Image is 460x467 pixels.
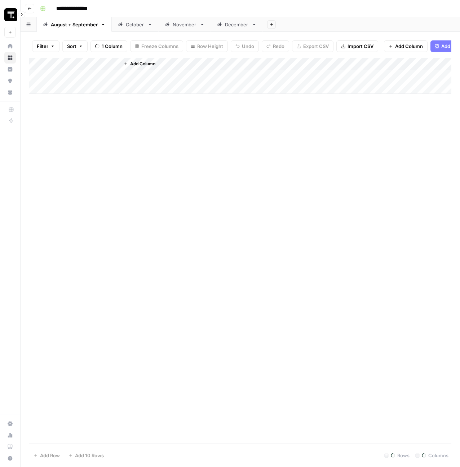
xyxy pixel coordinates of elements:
button: Add Row [29,450,64,461]
span: Add Column [395,43,423,50]
span: Export CSV [303,43,329,50]
span: Redo [273,43,284,50]
button: Import CSV [336,40,378,52]
a: Browse [4,52,16,64]
button: Undo [231,40,259,52]
div: December [225,21,249,28]
button: 1 Column [90,40,127,52]
span: Filter [37,43,48,50]
button: Export CSV [292,40,333,52]
a: Usage [4,429,16,441]
a: Settings [4,418,16,429]
div: November [173,21,197,28]
span: Add 10 Rows [75,452,104,459]
a: Learning Hub [4,441,16,453]
a: December [211,17,263,32]
a: Your Data [4,87,16,98]
a: Insights [4,64,16,75]
div: Rows [381,450,412,461]
button: Add 10 Rows [64,450,108,461]
span: Import CSV [348,43,373,50]
span: Add Row [40,452,60,459]
span: 1 Column [102,43,123,50]
span: Row Height [197,43,223,50]
button: Help + Support [4,453,16,464]
button: Sort [62,40,88,52]
span: Sort [67,43,76,50]
button: Workspace: Thoughtspot [4,6,16,24]
button: Redo [262,40,289,52]
button: Freeze Columns [130,40,183,52]
a: November [159,17,211,32]
span: Freeze Columns [141,43,178,50]
button: Add Column [121,59,158,69]
a: October [112,17,159,32]
span: Undo [242,43,254,50]
div: October [126,21,145,28]
a: August + September [37,17,112,32]
button: Row Height [186,40,228,52]
a: Home [4,40,16,52]
img: Thoughtspot Logo [4,8,17,21]
button: Filter [32,40,59,52]
div: Columns [412,450,451,461]
a: Opportunities [4,75,16,87]
span: Add Column [130,61,155,67]
div: August + September [51,21,98,28]
button: Add Column [384,40,428,52]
